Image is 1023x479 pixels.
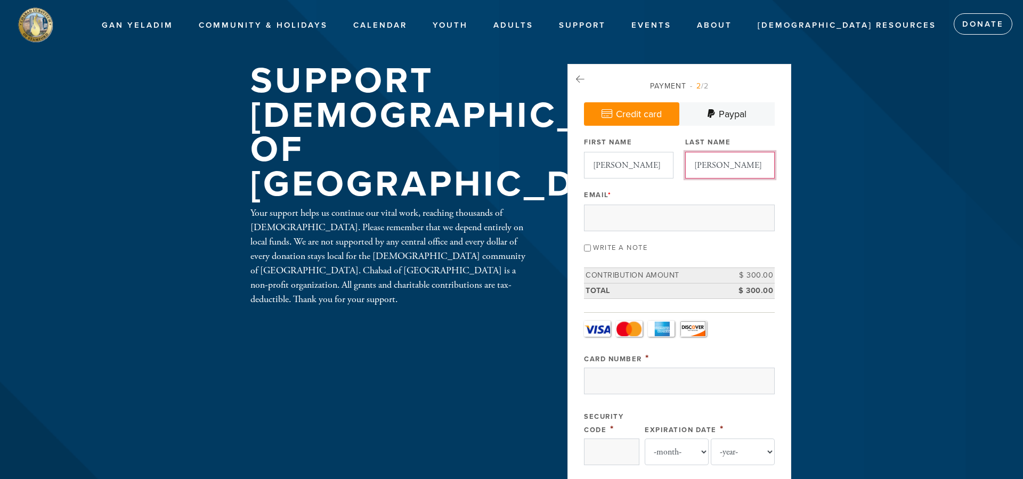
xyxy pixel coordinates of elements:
[345,15,415,36] a: Calendar
[711,439,775,465] select: Expiration Date year
[623,15,679,36] a: Events
[485,15,541,36] a: Adults
[584,137,632,147] label: First Name
[690,82,709,91] span: /2
[584,268,727,283] td: Contribution Amount
[584,190,611,200] label: Email
[593,243,647,252] label: Write a note
[685,137,731,147] label: Last Name
[720,423,724,435] span: This field is required.
[94,15,181,36] a: Gan Yeladim
[727,283,775,298] td: $ 300.00
[727,268,775,283] td: $ 300.00
[608,191,612,199] span: This field is required.
[689,15,740,36] a: About
[551,15,614,36] a: Support
[16,5,54,44] img: stamford%20logo.png
[191,15,336,36] a: Community & Holidays
[250,64,696,201] h1: Support [DEMOGRAPHIC_DATA] of [GEOGRAPHIC_DATA]
[696,82,701,91] span: 2
[750,15,944,36] a: [DEMOGRAPHIC_DATA] Resources
[610,423,614,435] span: This field is required.
[584,355,642,363] label: Card Number
[584,102,679,126] a: Credit card
[584,283,727,298] td: Total
[250,206,533,306] div: Your support helps us continue our vital work, reaching thousands of [DEMOGRAPHIC_DATA]. Please r...
[616,321,643,337] a: MasterCard
[584,321,611,337] a: Visa
[584,412,623,434] label: Security Code
[648,321,675,337] a: Amex
[425,15,476,36] a: Youth
[645,426,717,434] label: Expiration Date
[645,439,709,465] select: Expiration Date month
[679,102,775,126] a: Paypal
[954,13,1012,35] a: Donate
[645,352,649,364] span: This field is required.
[584,80,775,92] div: Payment
[680,321,707,337] a: Discover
